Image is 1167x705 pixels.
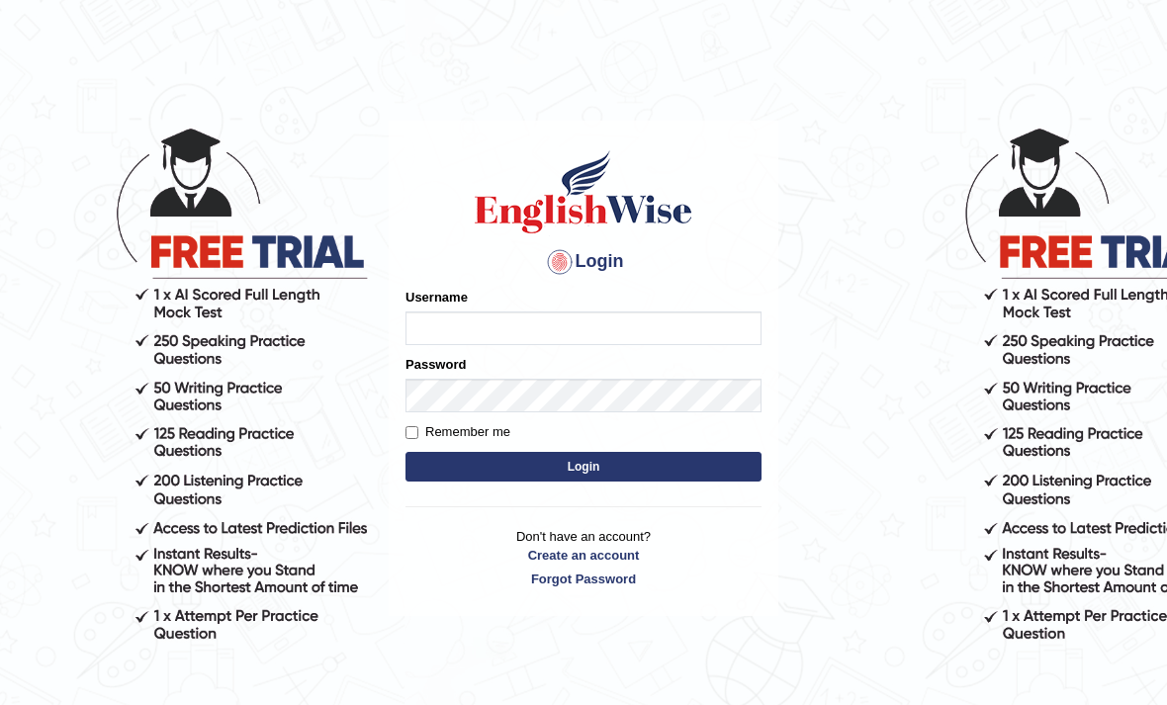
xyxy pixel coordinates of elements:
a: Forgot Password [405,570,762,588]
input: Remember me [405,426,418,439]
label: Remember me [405,422,510,442]
button: Login [405,452,762,482]
p: Don't have an account? [405,527,762,588]
label: Username [405,288,468,307]
h4: Login [405,246,762,278]
img: Logo of English Wise sign in for intelligent practice with AI [471,147,696,236]
label: Password [405,355,466,374]
a: Create an account [405,546,762,565]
